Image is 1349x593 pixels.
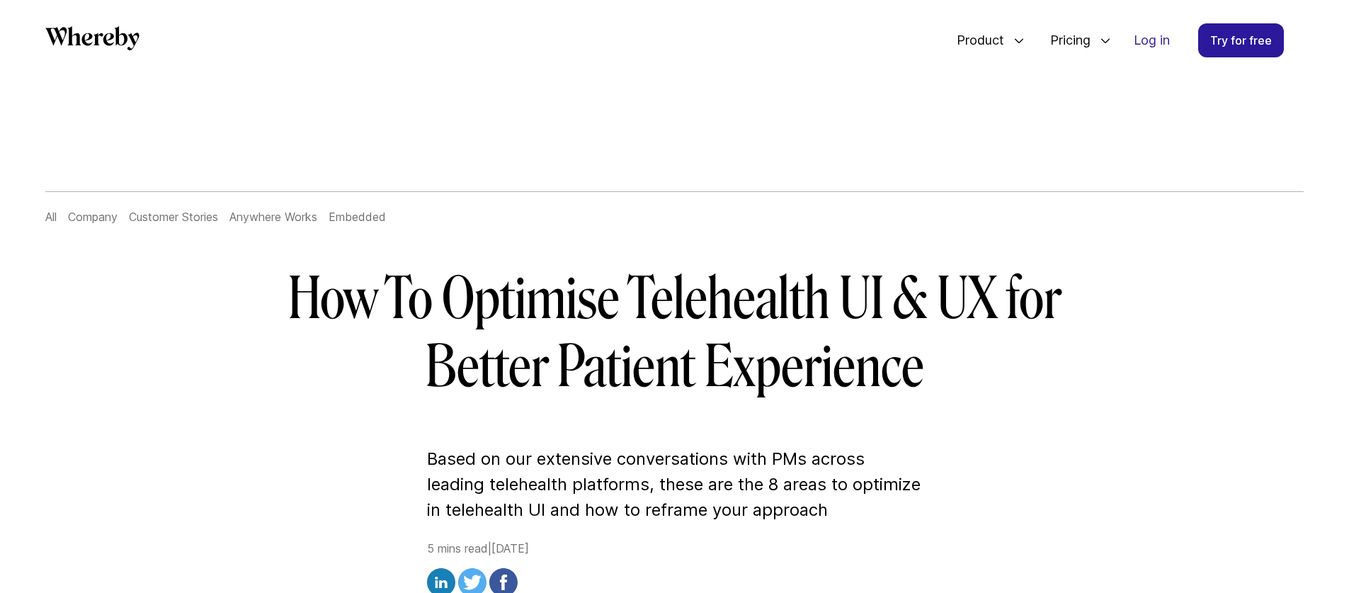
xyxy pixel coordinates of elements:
[1036,17,1094,64] span: Pricing
[267,265,1083,401] h1: How To Optimise Telehealth UI & UX for Better Patient Experience
[943,17,1008,64] span: Product
[45,210,57,224] a: All
[1122,24,1181,57] a: Log in
[329,210,386,224] a: Embedded
[45,26,140,55] a: Whereby
[229,210,317,224] a: Anywhere Works
[427,446,923,523] p: Based on our extensive conversations with PMs across leading telehealth platforms, these are the ...
[45,26,140,50] svg: Whereby
[129,210,218,224] a: Customer Stories
[1198,23,1284,57] a: Try for free
[68,210,118,224] a: Company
